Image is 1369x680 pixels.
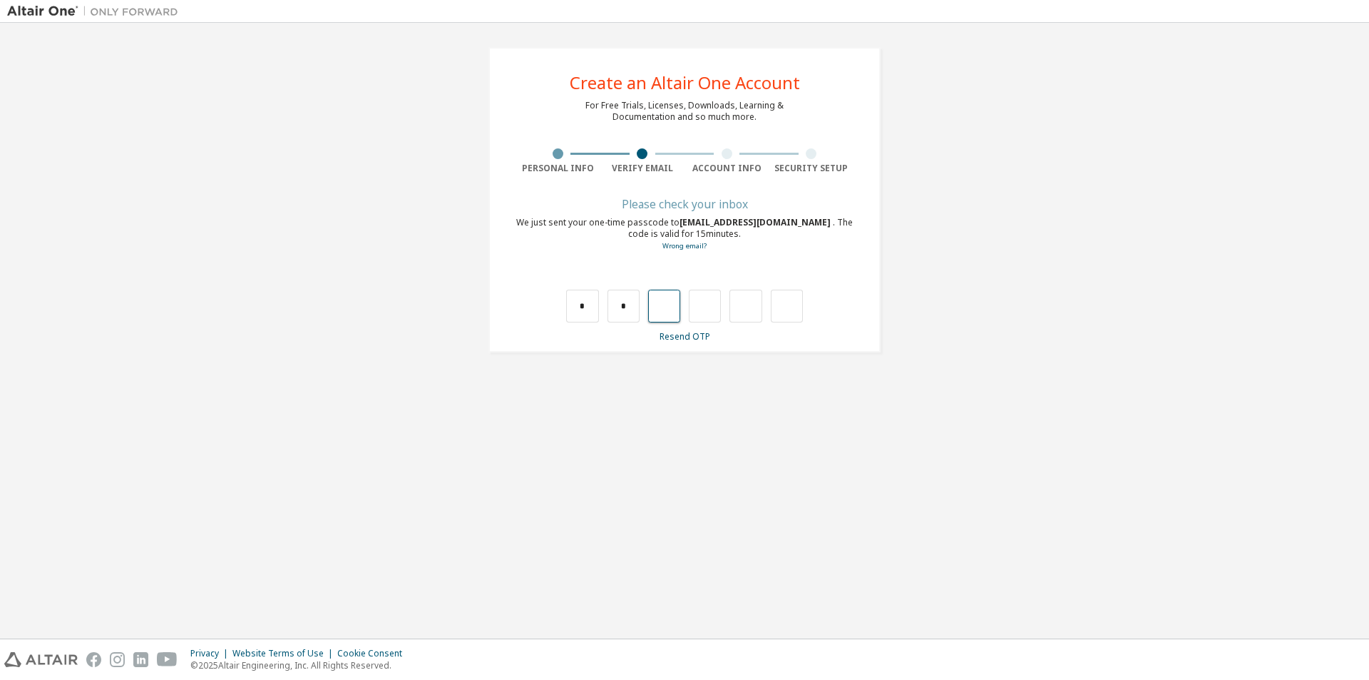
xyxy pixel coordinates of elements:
[516,163,600,174] div: Personal Info
[157,652,178,667] img: youtube.svg
[570,74,800,91] div: Create an Altair One Account
[680,216,833,228] span: [EMAIL_ADDRESS][DOMAIN_NAME]
[516,200,853,208] div: Please check your inbox
[662,241,707,250] a: Go back to the registration form
[585,100,784,123] div: For Free Trials, Licenses, Downloads, Learning & Documentation and so much more.
[4,652,78,667] img: altair_logo.svg
[769,163,854,174] div: Security Setup
[133,652,148,667] img: linkedin.svg
[86,652,101,667] img: facebook.svg
[190,659,411,671] p: © 2025 Altair Engineering, Inc. All Rights Reserved.
[7,4,185,19] img: Altair One
[516,217,853,252] div: We just sent your one-time passcode to . The code is valid for 15 minutes.
[600,163,685,174] div: Verify Email
[337,648,411,659] div: Cookie Consent
[660,330,710,342] a: Resend OTP
[684,163,769,174] div: Account Info
[110,652,125,667] img: instagram.svg
[190,648,232,659] div: Privacy
[232,648,337,659] div: Website Terms of Use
